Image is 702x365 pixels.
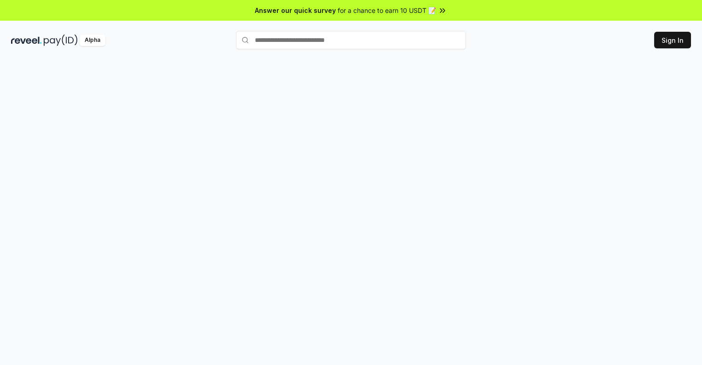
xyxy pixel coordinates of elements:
[255,6,336,15] span: Answer our quick survey
[44,35,78,46] img: pay_id
[338,6,436,15] span: for a chance to earn 10 USDT 📝
[80,35,105,46] div: Alpha
[654,32,691,48] button: Sign In
[11,35,42,46] img: reveel_dark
